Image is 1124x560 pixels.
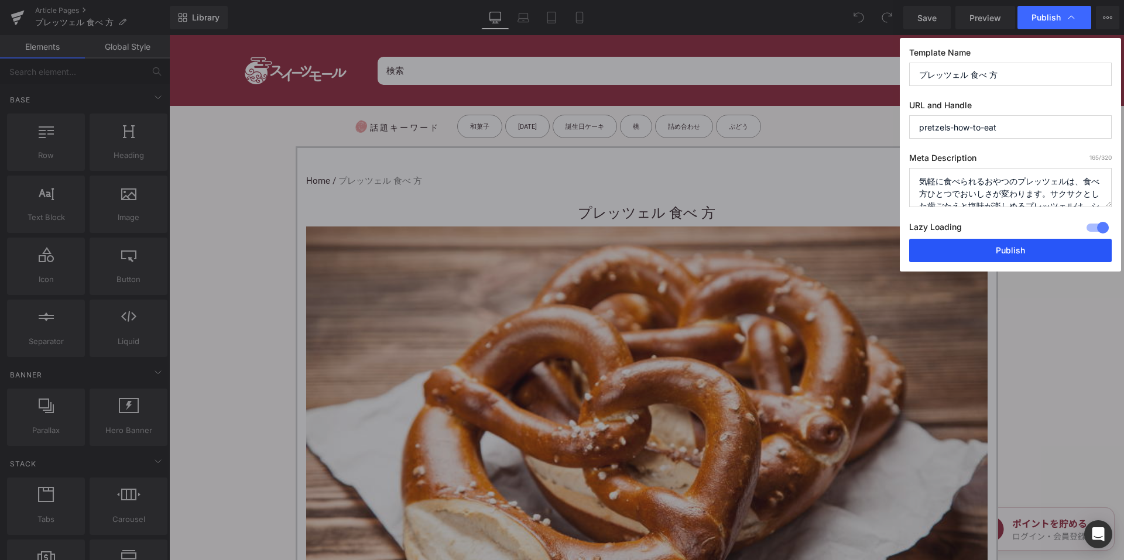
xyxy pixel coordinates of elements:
[486,80,544,103] a: 詰め合わせ
[861,24,887,47] a: 0
[1089,154,1099,161] span: 165
[909,219,962,239] label: Lazy Loading
[68,1,185,71] img: スイーツモール
[909,100,1112,115] label: URL and Handle
[208,22,767,50] input: When autocomplete results are available use up and down arrows to review and enter to select
[885,20,897,32] span: 0
[336,80,381,103] a: [DATE]
[767,22,797,50] button: 検索
[1084,520,1112,548] div: Open Intercom Messenger
[185,80,270,106] p: 話題キーワード
[1089,154,1112,161] span: /320
[451,80,483,103] a: 桃
[137,165,818,191] h3: プレッツェル 食べ 方
[1032,12,1061,23] span: Publish
[137,138,161,154] a: Home
[909,239,1112,262] button: Publish
[288,80,333,103] a: 和菓子
[817,23,844,49] img: user1.png
[383,80,448,103] a: 誕生日ケーキ
[909,168,1112,207] textarea: 気軽に食べられるおやつのプレッツェルは、食べ方ひとつでおいしさが変わります。サクサクとした歯ごたえと塩味が楽しめるプレッツェルは、シンプルな食べ方はもちろん、様々なアレンジを加えることでより一層...
[137,130,818,161] nav: breadcrumbs
[909,47,1112,63] label: Template Name
[161,138,169,154] span: /
[547,80,592,103] a: ぶどう
[909,153,1112,168] label: Meta Description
